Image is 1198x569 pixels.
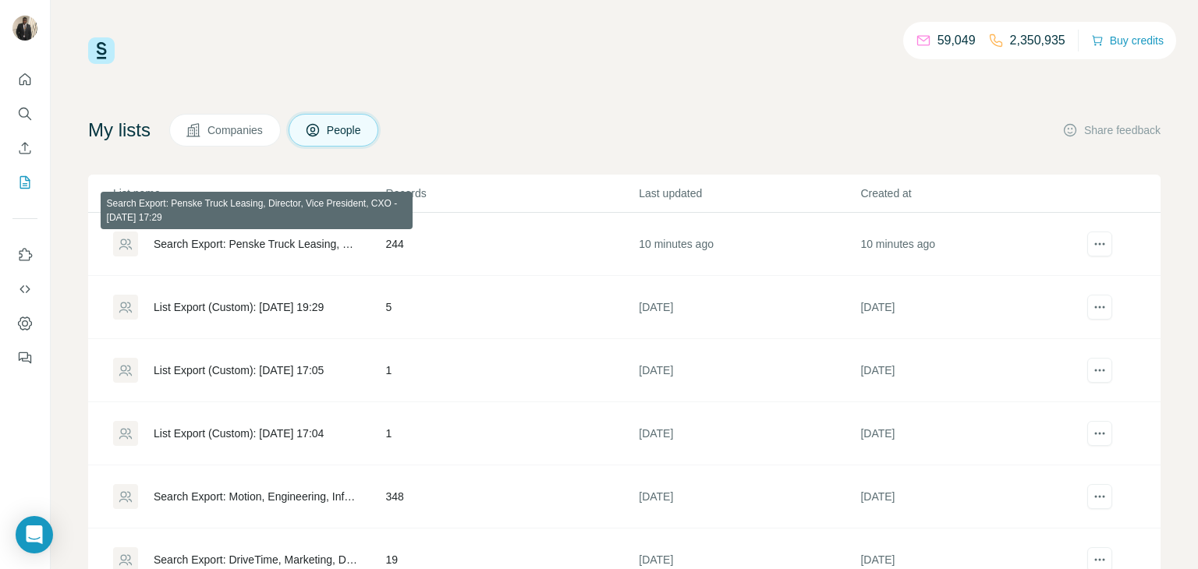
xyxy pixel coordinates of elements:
button: Search [12,100,37,128]
h4: My lists [88,118,151,143]
p: Last updated [639,186,859,201]
div: Search Export: Penske Truck Leasing, Director, Vice President, CXO - [DATE] 17:29 [154,236,360,252]
td: 1 [385,402,639,465]
td: 1 [385,339,639,402]
td: 10 minutes ago [860,213,1081,276]
span: Companies [207,122,264,138]
div: List Export (Custom): [DATE] 19:29 [154,299,324,315]
td: [DATE] [638,339,860,402]
button: actions [1087,295,1112,320]
button: Feedback [12,344,37,372]
td: 244 [385,213,639,276]
td: 5 [385,276,639,339]
div: Search Export: Motion, Engineering, Information Technology, Product Management, Director, Experie... [154,489,360,504]
p: 59,049 [937,31,976,50]
div: Search Export: DriveTime, Marketing, Director, Senior, Owner / Partner, CXO, Strategic, Experienc... [154,552,360,567]
button: My lists [12,168,37,196]
button: Quick start [12,65,37,94]
td: [DATE] [860,465,1081,528]
div: List Export (Custom): [DATE] 17:05 [154,362,324,378]
td: [DATE] [638,465,860,528]
button: actions [1087,484,1112,509]
div: Open Intercom Messenger [16,516,53,553]
button: Use Surfe API [12,275,37,303]
td: [DATE] [860,402,1081,465]
button: Share feedback [1062,122,1161,138]
p: 2,350,935 [1010,31,1065,50]
p: List name [113,186,385,201]
td: [DATE] [638,276,860,339]
div: List Export (Custom): [DATE] 17:04 [154,426,324,441]
img: Avatar [12,16,37,41]
p: Records [386,186,638,201]
span: People [327,122,363,138]
img: Surfe Logo [88,37,115,64]
button: Buy credits [1091,30,1164,51]
td: 348 [385,465,639,528]
p: Created at [860,186,1080,201]
button: Use Surfe on LinkedIn [12,241,37,269]
td: 10 minutes ago [638,213,860,276]
td: [DATE] [860,276,1081,339]
td: [DATE] [638,402,860,465]
button: actions [1087,358,1112,383]
td: [DATE] [860,339,1081,402]
button: actions [1087,231,1112,256]
button: actions [1087,421,1112,446]
button: Dashboard [12,309,37,338]
button: Enrich CSV [12,134,37,162]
